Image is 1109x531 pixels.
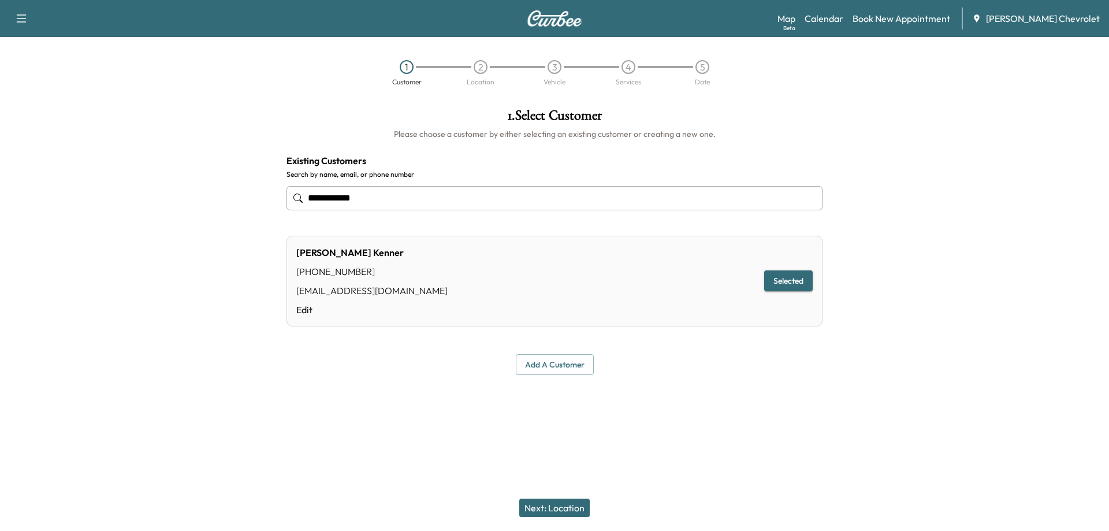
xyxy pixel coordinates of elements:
[777,12,795,25] a: MapBeta
[467,79,494,86] div: Location
[474,60,487,74] div: 2
[519,499,590,517] button: Next: Location
[400,60,414,74] div: 1
[544,79,565,86] div: Vehicle
[783,24,795,32] div: Beta
[622,60,635,74] div: 4
[986,12,1100,25] span: [PERSON_NAME] Chevrolet
[548,60,561,74] div: 3
[392,79,422,86] div: Customer
[286,170,823,179] label: Search by name, email, or phone number
[805,12,843,25] a: Calendar
[527,10,582,27] img: Curbee Logo
[286,109,823,128] h1: 1 . Select Customer
[296,303,448,317] a: Edit
[695,60,709,74] div: 5
[296,246,448,259] div: [PERSON_NAME] Kenner
[695,79,710,86] div: Date
[764,270,813,292] button: Selected
[296,284,448,298] div: [EMAIL_ADDRESS][DOMAIN_NAME]
[296,265,448,279] div: [PHONE_NUMBER]
[286,128,823,140] h6: Please choose a customer by either selecting an existing customer or creating a new one.
[286,154,823,168] h4: Existing Customers
[853,12,950,25] a: Book New Appointment
[516,354,594,376] button: Add a customer
[616,79,641,86] div: Services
